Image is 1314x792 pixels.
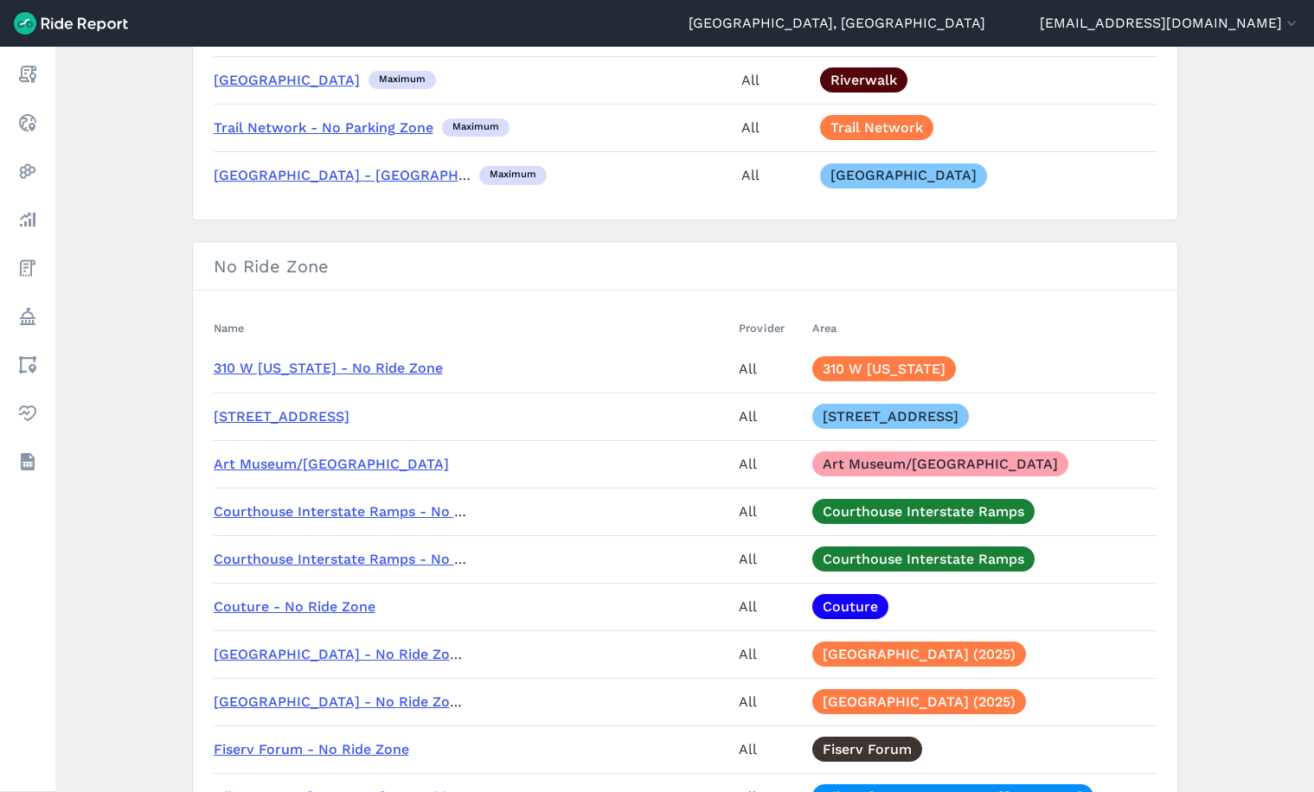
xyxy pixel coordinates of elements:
[12,204,43,235] a: Analyze
[812,451,1068,476] a: Art Museum/[GEOGRAPHIC_DATA]
[214,646,503,662] a: [GEOGRAPHIC_DATA] - No Ride Zone (AM)
[741,163,806,188] div: All
[1040,13,1300,34] button: [EMAIL_ADDRESS][DOMAIN_NAME]
[812,642,1026,667] a: [GEOGRAPHIC_DATA] (2025)
[214,503,558,520] a: Courthouse Interstate Ramps - No Ride Zone (AM)
[12,301,43,332] a: Policy
[214,456,449,472] a: Art Museum/[GEOGRAPHIC_DATA]
[741,115,806,140] div: All
[820,163,987,188] a: [GEOGRAPHIC_DATA]
[12,59,43,90] a: Report
[741,67,806,93] div: All
[820,67,907,93] a: Riverwalk
[214,408,349,425] a: [STREET_ADDRESS]
[739,404,798,429] div: All
[812,356,956,381] a: 310 W [US_STATE]
[214,167,522,183] a: [GEOGRAPHIC_DATA] - [GEOGRAPHIC_DATA]
[12,398,43,429] a: Health
[12,252,43,284] a: Fees
[812,737,922,762] a: Fiserv Forum
[214,551,557,567] a: Courthouse Interstate Ramps - No Ride Zone (PM)
[442,118,510,137] div: maximum
[739,356,798,381] div: All
[739,737,798,762] div: All
[739,499,798,524] div: All
[739,546,798,572] div: All
[214,72,360,88] a: [GEOGRAPHIC_DATA]
[689,13,985,34] a: [GEOGRAPHIC_DATA], [GEOGRAPHIC_DATA]
[214,119,433,136] a: Trail Network - No Parking Zone
[812,499,1035,524] a: Courthouse Interstate Ramps
[214,693,502,710] a: [GEOGRAPHIC_DATA] - No Ride Zone (PM)
[12,349,43,380] a: Areas
[739,642,798,667] div: All
[214,741,409,757] a: Fiserv Forum - No Ride Zone
[820,115,933,140] a: Trail Network
[12,446,43,477] a: Datasets
[812,689,1026,714] a: [GEOGRAPHIC_DATA] (2025)
[812,404,969,429] a: [STREET_ADDRESS]
[214,598,375,615] a: Couture - No Ride Zone
[805,311,1157,345] th: Area
[214,311,732,345] th: Name
[812,546,1035,572] a: Courthouse Interstate Ramps
[739,451,798,476] div: All
[214,360,443,376] a: 310 W [US_STATE] - No Ride Zone
[732,311,805,345] th: Provider
[479,166,547,185] div: maximum
[812,594,888,619] a: Couture
[739,689,798,714] div: All
[12,107,43,138] a: Realtime
[12,156,43,187] a: Heatmaps
[369,71,436,90] div: maximum
[193,242,1177,291] h3: No Ride Zone
[14,12,128,35] img: Ride Report
[739,594,798,619] div: All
